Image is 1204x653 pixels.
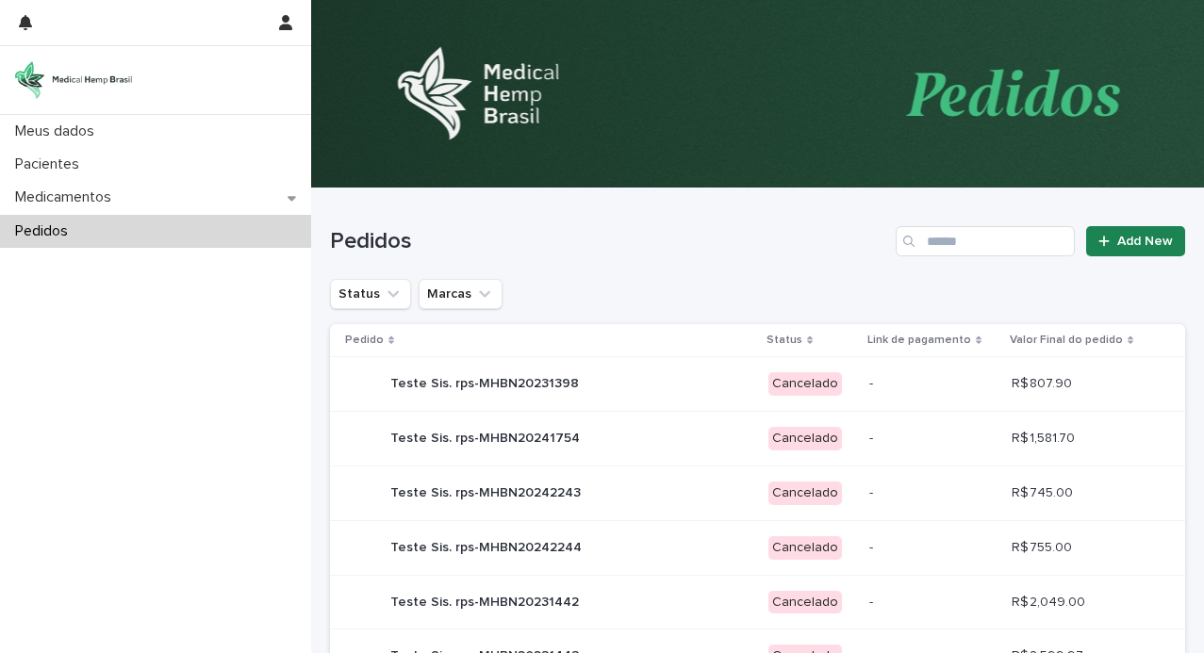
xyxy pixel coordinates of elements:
[768,591,842,614] div: Cancelado
[330,279,411,309] button: Status
[767,330,802,351] p: Status
[768,427,842,450] div: Cancelado
[768,372,842,396] div: Cancelado
[869,591,877,611] p: -
[390,482,585,501] p: Teste Sis. rps-MHBN20242243
[8,188,126,206] p: Medicamentos
[345,330,384,351] p: Pedido
[1117,235,1173,248] span: Add New
[8,222,83,240] p: Pedidos
[330,357,1185,412] tr: Teste Sis. rps-MHBN20231398Teste Sis. rps-MHBN20231398 Cancelado-- R$ 807.90R$ 807.90
[896,226,1075,256] input: Search
[1012,536,1076,556] p: R$ 755.00
[390,536,586,556] p: Teste Sis. rps-MHBN20242244
[869,536,877,556] p: -
[1012,372,1076,392] p: R$ 807.90
[390,372,583,392] p: Teste Sis. rps-MHBN20231398
[1086,226,1185,256] a: Add New
[867,330,971,351] p: Link de pagamento
[8,122,109,140] p: Meus dados
[330,520,1185,575] tr: Teste Sis. rps-MHBN20242244Teste Sis. rps-MHBN20242244 Cancelado-- R$ 755.00R$ 755.00
[15,61,132,99] img: 4UqDjhnrSSm1yqNhTQ7x
[1012,591,1089,611] p: R$ 2,049.00
[8,155,94,173] p: Pacientes
[419,279,503,309] button: Marcas
[330,228,888,255] h1: Pedidos
[390,591,583,611] p: Teste Sis. rps-MHBN20231442
[1012,482,1077,501] p: R$ 745.00
[768,536,842,560] div: Cancelado
[768,482,842,505] div: Cancelado
[869,482,877,501] p: -
[330,575,1185,629] tr: Teste Sis. rps-MHBN20231442Teste Sis. rps-MHBN20231442 Cancelado-- R$ 2,049.00R$ 2,049.00
[390,427,584,447] p: Teste Sis. rps-MHBN20241754
[1012,427,1079,447] p: R$ 1,581.70
[330,412,1185,466] tr: Teste Sis. rps-MHBN20241754Teste Sis. rps-MHBN20241754 Cancelado-- R$ 1,581.70R$ 1,581.70
[869,427,877,447] p: -
[330,465,1185,520] tr: Teste Sis. rps-MHBN20242243Teste Sis. rps-MHBN20242243 Cancelado-- R$ 745.00R$ 745.00
[869,372,877,392] p: -
[1010,330,1123,351] p: Valor Final do pedido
